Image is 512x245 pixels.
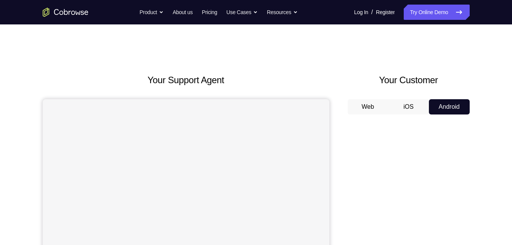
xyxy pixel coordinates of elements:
h2: Your Customer [348,73,470,87]
h2: Your Support Agent [43,73,329,87]
a: Try Online Demo [404,5,469,20]
a: Go to the home page [43,8,88,17]
a: Register [376,5,395,20]
button: iOS [388,99,429,114]
button: Web [348,99,388,114]
button: Product [140,5,164,20]
button: Android [429,99,470,114]
a: Log In [354,5,368,20]
button: Use Cases [226,5,258,20]
a: Pricing [202,5,217,20]
a: About us [173,5,193,20]
button: Resources [267,5,298,20]
span: / [371,8,373,17]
